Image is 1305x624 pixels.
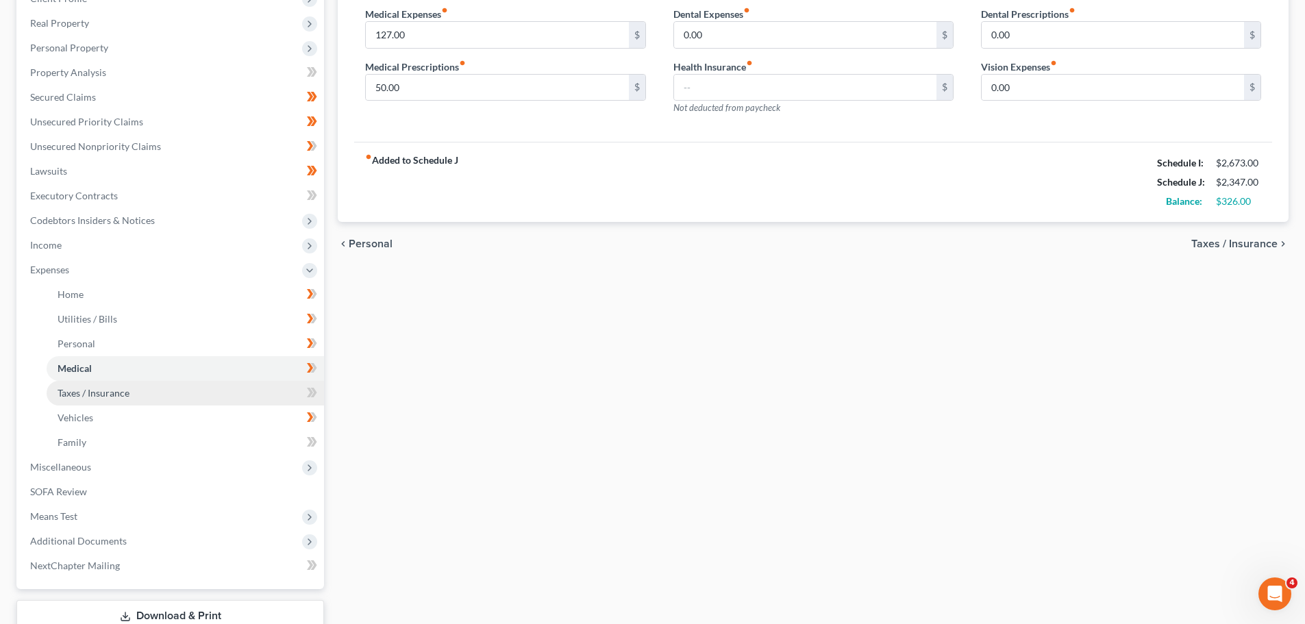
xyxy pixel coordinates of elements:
div: $ [1244,22,1260,48]
input: -- [674,22,936,48]
span: Means Test [30,510,77,522]
i: fiber_manual_record [1069,7,1076,14]
span: Personal Property [30,42,108,53]
button: chevron_left Personal [338,238,393,249]
span: Unsecured Nonpriority Claims [30,140,161,152]
div: $ [629,75,645,101]
a: Lawsuits [19,159,324,184]
span: Utilities / Bills [58,313,117,325]
span: Family [58,436,86,448]
input: -- [366,75,628,101]
strong: Schedule J: [1157,176,1205,188]
label: Dental Expenses [673,7,750,21]
i: fiber_manual_record [1050,60,1057,66]
span: Unsecured Priority Claims [30,116,143,127]
span: Not deducted from paycheck [673,102,780,113]
div: $326.00 [1216,195,1261,208]
span: Personal [349,238,393,249]
div: $ [936,22,953,48]
a: Executory Contracts [19,184,324,208]
i: fiber_manual_record [441,7,448,14]
span: Home [58,288,84,300]
i: fiber_manual_record [459,60,466,66]
strong: Schedule I: [1157,157,1204,169]
a: Utilities / Bills [47,307,324,332]
div: $ [1244,75,1260,101]
strong: Balance: [1166,195,1202,207]
a: Medical [47,356,324,381]
span: Expenses [30,264,69,275]
input: -- [982,75,1244,101]
span: Taxes / Insurance [1191,238,1278,249]
a: Home [47,282,324,307]
span: Vehicles [58,412,93,423]
span: Additional Documents [30,535,127,547]
a: Secured Claims [19,85,324,110]
a: Property Analysis [19,60,324,85]
div: $ [936,75,953,101]
button: Taxes / Insurance chevron_right [1191,238,1289,249]
label: Vision Expenses [981,60,1057,74]
a: Unsecured Nonpriority Claims [19,134,324,159]
span: Medical [58,362,92,374]
label: Health Insurance [673,60,753,74]
input: -- [982,22,1244,48]
input: -- [366,22,628,48]
label: Dental Prescriptions [981,7,1076,21]
span: NextChapter Mailing [30,560,120,571]
a: Personal [47,332,324,356]
span: 4 [1287,577,1297,588]
span: Income [30,239,62,251]
a: Unsecured Priority Claims [19,110,324,134]
a: SOFA Review [19,479,324,504]
span: Codebtors Insiders & Notices [30,214,155,226]
span: SOFA Review [30,486,87,497]
i: fiber_manual_record [365,153,372,160]
span: Personal [58,338,95,349]
span: Real Property [30,17,89,29]
strong: Added to Schedule J [365,153,458,211]
i: chevron_left [338,238,349,249]
div: $2,347.00 [1216,175,1261,189]
a: Family [47,430,324,455]
i: fiber_manual_record [743,7,750,14]
span: Miscellaneous [30,461,91,473]
a: NextChapter Mailing [19,553,324,578]
div: $ [629,22,645,48]
a: Taxes / Insurance [47,381,324,405]
span: Property Analysis [30,66,106,78]
span: Secured Claims [30,91,96,103]
label: Medical Expenses [365,7,448,21]
label: Medical Prescriptions [365,60,466,74]
div: $2,673.00 [1216,156,1261,170]
span: Taxes / Insurance [58,387,129,399]
span: Lawsuits [30,165,67,177]
iframe: Intercom live chat [1258,577,1291,610]
a: Vehicles [47,405,324,430]
i: fiber_manual_record [746,60,753,66]
input: -- [674,75,936,101]
span: Executory Contracts [30,190,118,201]
i: chevron_right [1278,238,1289,249]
